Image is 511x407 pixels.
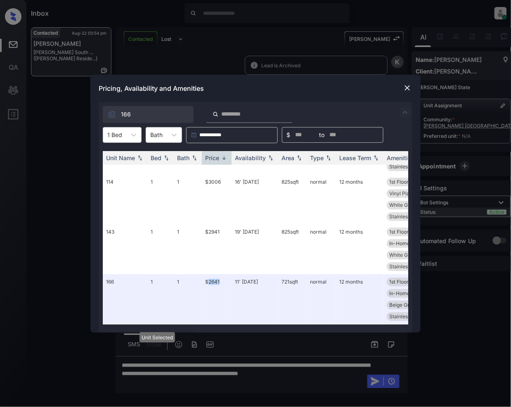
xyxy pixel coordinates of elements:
td: 12 months [336,274,383,324]
span: White Granite C... [389,252,430,258]
td: $3006 [202,175,232,225]
td: normal [307,175,336,225]
td: 12 months [336,225,383,274]
td: $2641 [202,274,232,324]
td: 19' [DATE] [232,225,278,274]
span: Vinyl Plank - N... [389,191,428,197]
div: Lease Term [339,155,371,162]
span: White Granite C... [389,202,430,208]
td: 114 [103,175,147,225]
div: Bath [177,155,189,162]
span: Stainless Steel... [389,314,427,320]
span: to [319,130,324,140]
span: Beige Granite C... [389,302,430,308]
img: sorting [220,155,228,161]
td: 16' [DATE] [232,175,278,225]
td: 11' [DATE] [232,274,278,324]
td: 825 sqft [278,225,307,274]
img: sorting [295,155,303,161]
img: sorting [136,155,144,161]
img: sorting [190,155,199,161]
div: Amenities [387,155,414,162]
span: 1st Floor [389,229,409,235]
img: close [403,84,412,92]
td: normal [307,274,336,324]
img: sorting [324,155,333,161]
td: 1 [174,274,202,324]
div: Price [205,155,219,162]
td: 1 [174,175,202,225]
span: $ [286,130,290,140]
td: 143 [103,225,147,274]
td: 1 [147,175,174,225]
span: Stainless Steel... [389,214,427,220]
div: Bed [151,155,161,162]
span: 1st Floor [389,279,409,285]
span: In-Home Washer ... [389,241,434,247]
img: icon-zuma [108,110,116,118]
span: In-Home Washer ... [389,291,434,297]
div: Availability [235,155,266,162]
td: 721 sqft [278,274,307,324]
td: normal [307,225,336,274]
td: 12 months [336,175,383,225]
div: Pricing, Availability and Amenities [90,75,421,102]
img: icon-zuma [213,111,219,118]
td: 825 sqft [278,175,307,225]
span: Stainless Steel... [389,264,427,270]
td: 1 [147,225,174,274]
img: icon-zuma [400,107,410,117]
td: $2941 [202,225,232,274]
td: 1 [147,274,174,324]
div: Type [310,155,324,162]
span: Stainless Steel... [389,164,427,170]
td: 1 [174,225,202,274]
img: sorting [267,155,275,161]
span: 1st Floor [389,179,409,185]
span: 166 [121,110,131,119]
img: sorting [372,155,380,161]
td: 166 [103,274,147,324]
div: Area [282,155,294,162]
div: Unit Name [106,155,135,162]
img: sorting [162,155,170,161]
